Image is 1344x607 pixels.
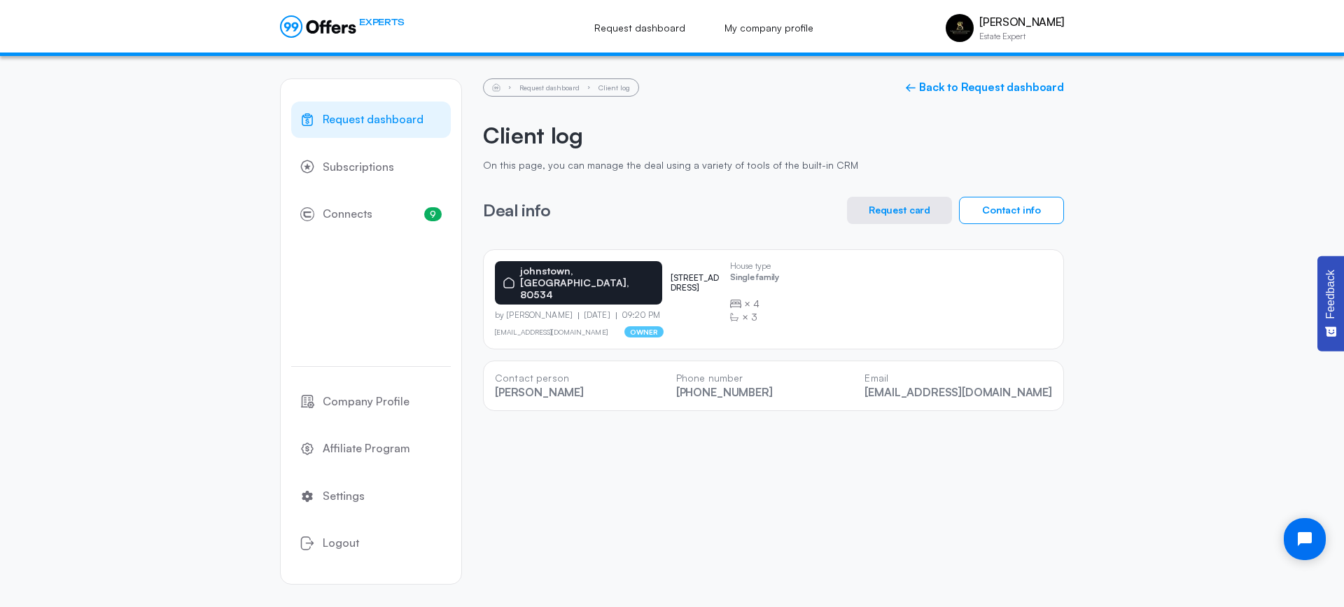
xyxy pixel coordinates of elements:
[291,478,451,515] a: Settings
[495,310,578,320] p: by [PERSON_NAME]
[598,84,630,91] li: Client log
[709,13,829,43] a: My company profile
[864,372,1052,384] p: Email
[753,297,759,311] span: 4
[495,328,608,336] a: [EMAIL_ADDRESS][DOMAIN_NAME]
[624,326,664,337] p: owner
[671,273,719,293] p: [STREET_ADDRESS]
[676,372,773,384] p: Phone number
[730,297,779,311] div: ×
[323,205,372,223] span: Connects
[323,440,410,458] span: Affiliate Program
[979,15,1064,29] p: [PERSON_NAME]
[323,393,409,411] span: Company Profile
[616,310,661,320] p: 09:20 PM
[946,14,974,42] img: Adam Schwartz
[578,310,616,320] p: [DATE]
[323,534,359,552] span: Logout
[483,201,551,219] h3: Deal info
[291,102,451,138] a: Request dashboard
[730,310,779,324] div: ×
[291,431,451,467] a: Affiliate Program
[519,83,580,92] a: Request dashboard
[1272,506,1338,572] iframe: Tidio Chat
[291,149,451,186] a: Subscriptions
[847,197,952,224] button: Request card
[291,196,451,232] a: Connects9
[495,372,584,384] p: Contact person
[291,384,451,420] a: Company Profile
[864,385,1052,399] a: [EMAIL_ADDRESS][DOMAIN_NAME]
[730,261,779,271] p: House type
[323,158,394,176] span: Subscriptions
[1317,256,1344,351] button: Feedback - Show survey
[280,15,404,38] a: EXPERTS
[959,197,1064,224] button: Contact info
[483,122,1064,148] h2: Client log
[751,310,757,324] span: 3
[1324,270,1337,319] span: Feedback
[520,265,654,300] p: johnstown, [GEOGRAPHIC_DATA], 80534
[483,160,1064,172] p: On this page, you can manage the deal using a variety of tools of the built-in CRM
[676,385,773,399] a: [PHONE_NUMBER]
[979,32,1064,41] p: Estate Expert
[291,525,451,561] button: Logout
[730,272,779,286] p: Single family
[495,386,584,399] p: [PERSON_NAME]
[579,13,701,43] a: Request dashboard
[323,487,365,505] span: Settings
[323,111,423,129] span: Request dashboard
[359,15,404,29] span: EXPERTS
[905,81,1064,94] a: ← Back to Request dashboard
[424,207,442,221] span: 9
